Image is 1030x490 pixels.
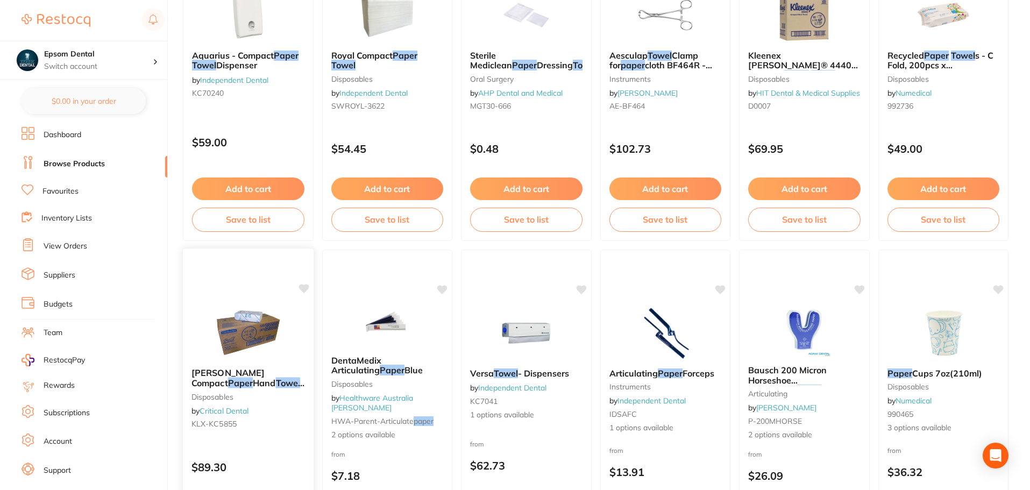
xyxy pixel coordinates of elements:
[887,382,1000,391] small: disposables
[192,177,304,200] button: Add to cart
[609,208,722,231] button: Save to list
[22,8,90,33] a: Restocq Logo
[331,393,413,413] span: by
[748,177,861,200] button: Add to cart
[470,101,511,111] span: MGT30-666
[887,368,912,379] em: Paper
[44,436,72,447] a: Account
[191,367,265,388] span: [PERSON_NAME] Compact
[393,50,417,61] em: Paper
[609,382,722,391] small: instruments
[609,396,686,406] span: by
[887,446,901,455] span: from
[609,60,712,80] span: cloth BF464R - 140mm
[748,51,861,70] b: Kleenex Kimberly Clark® 4440 Compact Paper Towels
[200,75,268,85] a: Independent Dental
[748,143,861,155] p: $69.95
[658,368,683,379] em: Paper
[44,49,153,60] h4: Epsom Dental
[887,51,1000,70] b: Recycled Paper Towels - C Fold, 200pcs x 30bags/case
[748,470,861,482] p: $26.09
[609,446,623,455] span: from
[380,365,404,375] em: Paper
[769,303,839,357] img: Bausch 200 Micron Horseshoe Articulating Paper Sheets (50)
[41,213,92,224] a: Inventory Lists
[683,368,714,379] span: Forceps
[470,410,583,421] span: 1 options available
[331,393,413,413] a: Healthware Australia [PERSON_NAME]
[951,50,975,61] em: Towel
[748,430,861,441] span: 2 options available
[887,101,913,111] span: 992736
[887,50,924,61] span: Recycled
[470,368,494,379] span: Versa
[331,75,444,83] small: disposables
[912,368,982,379] span: Cups 7oz(210ml)
[339,88,408,98] a: Independent Dental
[896,88,932,98] a: Numedical
[609,368,658,379] span: Articulating
[478,88,563,98] a: AHP Dental and Medical
[331,450,345,458] span: from
[191,406,248,416] span: by
[609,143,722,155] p: $102.73
[617,88,678,98] a: [PERSON_NAME]
[908,306,978,360] img: Paper Cups 7oz(210ml)
[213,305,283,359] img: Scott Compact Paper Hand Towels - White (16 packs per carton/110 sheets per pack)
[887,466,1000,478] p: $36.32
[331,470,444,482] p: $7.18
[470,75,583,83] small: oral surgery
[228,378,253,388] em: Paper
[617,396,686,406] a: Independent Dental
[331,356,444,375] b: DentaMedix Articulating Paper Blue
[191,461,305,473] p: $89.30
[331,88,408,98] span: by
[470,383,546,393] span: by
[331,416,414,426] span: HWA-parent-articulate
[470,368,583,378] b: Versa Towel - Dispensers
[331,355,381,375] span: DentaMedix Articulating
[44,130,81,140] a: Dashboard
[470,208,583,231] button: Save to list
[630,306,700,360] img: Articulating Paper Forceps
[924,50,949,61] em: Paper
[609,51,722,70] b: Aesculap Towel Clamp for paper cloth BF464R - 140mm
[331,380,444,388] small: Disposables
[609,101,645,111] span: AE-BF464
[191,368,305,388] b: Scott Compact Paper Hand Towels - White (16 packs per carton/110 sheets per pack)
[331,60,356,70] em: Towel
[983,443,1008,468] div: Open Intercom Messenger
[748,365,861,385] b: Bausch 200 Micron Horseshoe Articulating Paper Sheets (50)
[748,101,771,111] span: D0007
[609,50,698,70] span: Clamp for
[748,208,861,231] button: Save to list
[887,409,913,419] span: 990465
[491,306,561,360] img: Versa Towel - Dispensers
[414,416,434,426] em: paper
[44,465,71,476] a: Support
[470,51,583,70] b: Sterile Mediclean Paper Dressing Towel
[44,270,75,281] a: Suppliers
[191,419,237,429] span: KLX-KC5855
[887,143,1000,155] p: $49.00
[835,70,840,81] span: s
[887,208,1000,231] button: Save to list
[748,50,858,81] span: Kleenex [PERSON_NAME]® 4440 Compact
[274,50,299,61] em: Paper
[573,60,597,70] em: Towel
[887,177,1000,200] button: Add to cart
[22,88,146,114] button: $0.00 in your order
[192,88,224,98] span: KC70240
[216,60,257,70] span: Dispenser
[887,88,932,98] span: by
[621,60,645,70] em: paper
[44,355,85,366] span: RestocqPay
[748,416,802,426] span: P-200MHORSE
[470,143,583,155] p: $0.48
[192,50,274,61] span: Aquarius - Compact
[192,60,216,70] em: Towel
[42,186,79,197] a: Favourites
[748,365,827,395] span: Bausch 200 Micron Horseshoe Articulating
[537,60,573,70] span: Dressing
[811,70,835,81] em: Towel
